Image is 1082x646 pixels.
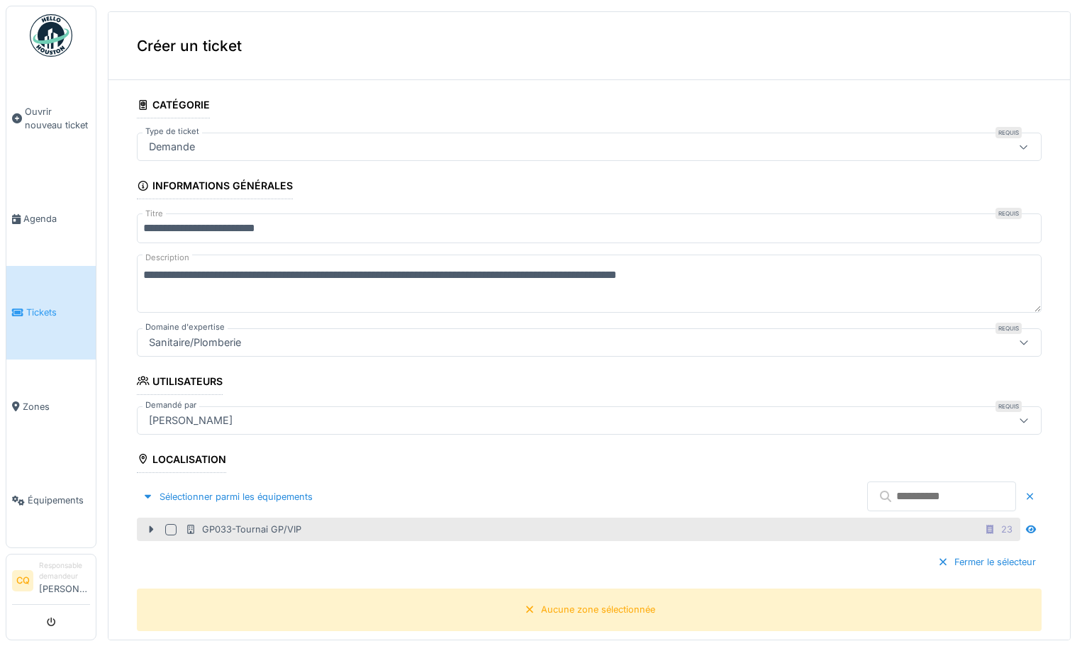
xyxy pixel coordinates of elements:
div: Localisation [137,449,226,473]
a: Équipements [6,454,96,547]
div: Sélectionner parmi les équipements [137,487,318,506]
div: Requis [995,127,1022,138]
a: Tickets [6,266,96,360]
div: Utilisateurs [137,371,223,395]
img: Badge_color-CXgf-gQk.svg [30,14,72,57]
div: Fermer le sélecteur [932,552,1042,572]
span: Ouvrir nouveau ticket [25,105,90,132]
span: Zones [23,400,90,413]
span: Agenda [23,212,90,225]
div: Informations générales [137,175,293,199]
div: GP033-Tournai GP/VIP [185,523,301,536]
div: Demande [143,139,201,155]
label: Demandé par [143,399,199,411]
a: Zones [6,360,96,453]
label: Type de ticket [143,126,202,138]
li: [PERSON_NAME] [39,560,90,601]
a: Ouvrir nouveau ticket [6,65,96,172]
a: CQ Responsable demandeur[PERSON_NAME] [12,560,90,605]
div: [PERSON_NAME] [143,413,238,428]
div: 23 [1001,523,1013,536]
div: Aucune zone sélectionnée [541,603,655,616]
span: Équipements [28,494,90,507]
label: Titre [143,208,166,220]
div: Sanitaire/Plomberie [143,335,247,350]
div: Responsable demandeur [39,560,90,582]
a: Agenda [6,172,96,266]
div: Catégorie [137,94,210,118]
span: Tickets [26,306,90,319]
div: Requis [995,401,1022,412]
label: Domaine d'expertise [143,321,228,333]
div: Requis [995,208,1022,219]
div: Requis [995,323,1022,334]
div: Créer un ticket [108,12,1070,80]
li: CQ [12,570,33,591]
label: Description [143,249,192,267]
